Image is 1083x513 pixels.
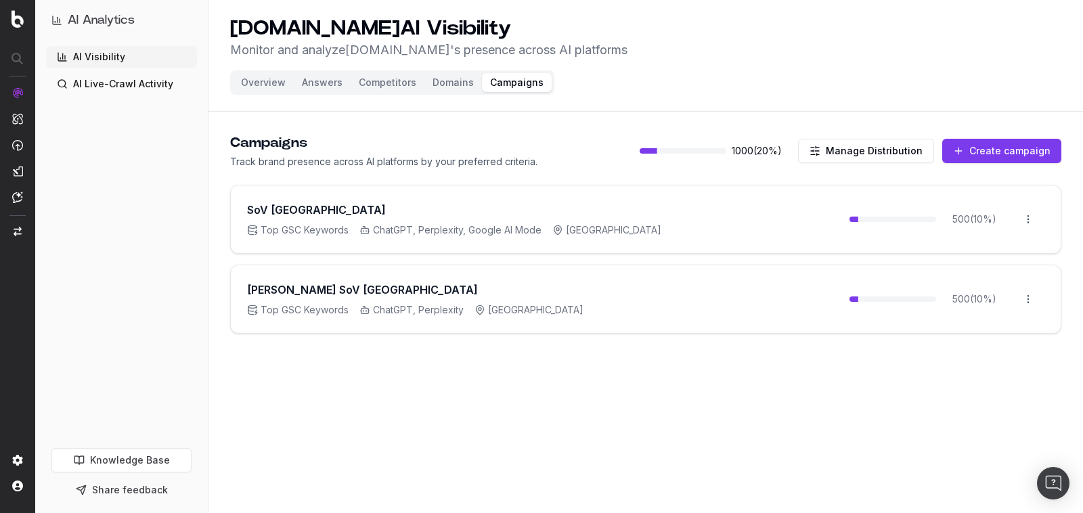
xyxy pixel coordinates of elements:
[1037,467,1069,499] div: Open Intercom Messenger
[51,11,192,30] button: AI Analytics
[46,46,197,68] a: AI Visibility
[230,155,537,169] p: Track brand presence across AI platforms by your preferred criteria.
[12,166,23,177] img: Studio
[732,144,782,158] span: 1000 ( 20 %)
[68,11,135,30] h1: AI Analytics
[46,73,197,95] a: AI Live-Crawl Activity
[247,282,478,298] h3: [PERSON_NAME] SoV [GEOGRAPHIC_DATA]
[359,303,464,317] span: ChatGPT, Perplexity
[14,227,22,236] img: Switch project
[798,139,934,163] button: Manage Distribution
[942,292,1007,306] span: 500 ( 10 %)
[51,448,192,472] a: Knowledge Base
[51,478,192,502] button: Share feedback
[552,223,661,237] span: [GEOGRAPHIC_DATA]
[359,223,541,237] span: ChatGPT, Perplexity, Google AI Mode
[12,192,23,203] img: Assist
[424,73,482,92] button: Domains
[294,73,351,92] button: Answers
[230,133,537,152] h2: Campaigns
[12,481,23,491] img: My account
[247,223,349,237] span: Top GSC Keywords
[230,16,627,41] h1: [DOMAIN_NAME] AI Visibility
[12,87,23,98] img: Analytics
[230,41,627,60] p: Monitor and analyze [DOMAIN_NAME] 's presence across AI platforms
[351,73,424,92] button: Competitors
[247,202,386,218] h3: SoV [GEOGRAPHIC_DATA]
[233,73,294,92] button: Overview
[247,303,349,317] span: Top GSC Keywords
[474,303,583,317] span: [GEOGRAPHIC_DATA]
[12,455,23,466] img: Setting
[942,139,1061,163] button: Create campaign
[12,10,24,28] img: Botify logo
[942,213,1007,226] span: 500 ( 10 %)
[12,113,23,125] img: Intelligence
[482,73,552,92] button: Campaigns
[12,139,23,151] img: Activation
